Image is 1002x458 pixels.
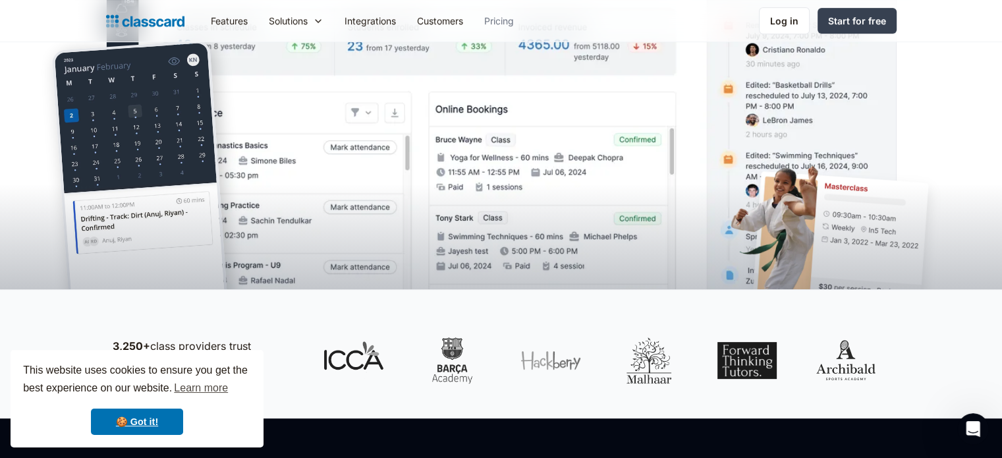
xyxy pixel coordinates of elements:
a: Pricing [474,6,524,36]
a: Start for free [818,8,897,34]
a: Features [200,6,258,36]
p: class providers trust Classcard [113,338,297,370]
iframe: Intercom live chat [957,413,989,445]
div: Start for free [828,14,886,28]
div: cookieconsent [11,350,264,447]
a: dismiss cookie message [91,409,183,435]
a: Customers [406,6,474,36]
a: learn more about cookies [172,378,230,398]
strong: 3,250+ [113,339,150,353]
span: This website uses cookies to ensure you get the best experience on our website. [23,362,251,398]
a: home [106,12,184,30]
div: Log in [770,14,798,28]
a: Log in [759,7,810,34]
div: Solutions [269,14,308,28]
a: Integrations [334,6,406,36]
div: Solutions [258,6,334,36]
